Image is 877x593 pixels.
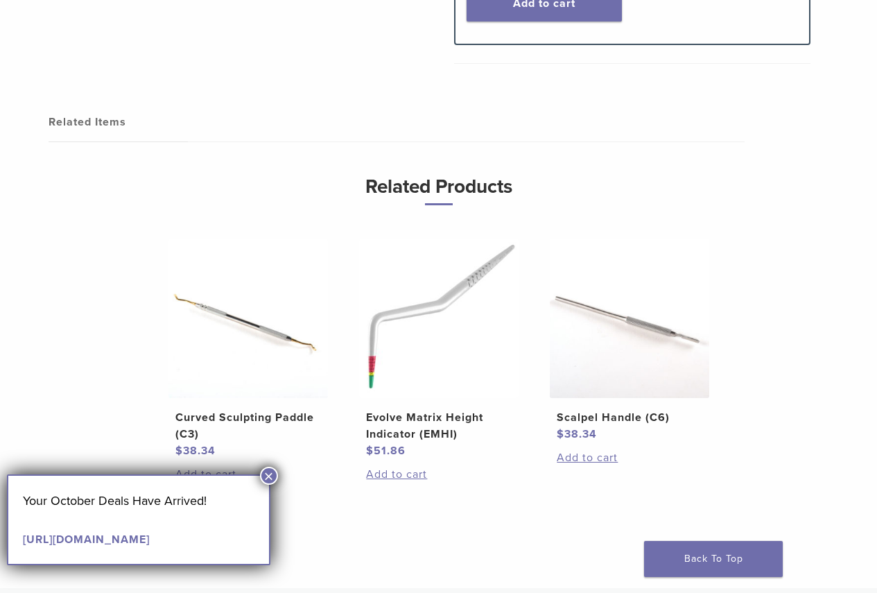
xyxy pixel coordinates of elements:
a: Add to cart: “Curved Sculpting Paddle (C3)” [175,466,320,483]
bdi: 38.34 [557,427,597,441]
button: Close [260,467,278,485]
h2: Scalpel Handle (C6) [557,409,701,426]
p: Your October Deals Have Arrived! [23,490,254,511]
img: Evolve Matrix Height Indicator (EMHI) [359,239,519,398]
img: Scalpel Handle (C6) [550,239,709,398]
bdi: 38.34 [175,444,216,458]
a: [URL][DOMAIN_NAME] [23,533,150,547]
bdi: 51.86 [366,444,406,458]
h3: Related Products [68,170,810,205]
a: Scalpel Handle (C6)Scalpel Handle (C6) $38.34 [544,239,714,442]
a: Back To Top [644,541,783,577]
a: Related Items [49,103,188,141]
img: Curved Sculpting Paddle (C3) [168,239,328,398]
span: $ [557,427,564,441]
a: Evolve Matrix Height Indicator (EMHI)Evolve Matrix Height Indicator (EMHI) $51.86 [354,239,523,459]
span: $ [175,444,183,458]
h2: Curved Sculpting Paddle (C3) [175,409,320,442]
a: Add to cart: “Scalpel Handle (C6)” [557,449,701,466]
h2: Evolve Matrix Height Indicator (EMHI) [366,409,510,442]
span: $ [366,444,374,458]
a: Curved Sculpting Paddle (C3)Curved Sculpting Paddle (C3) $38.34 [163,239,333,459]
a: Add to cart: “Evolve Matrix Height Indicator (EMHI)” [366,466,510,483]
